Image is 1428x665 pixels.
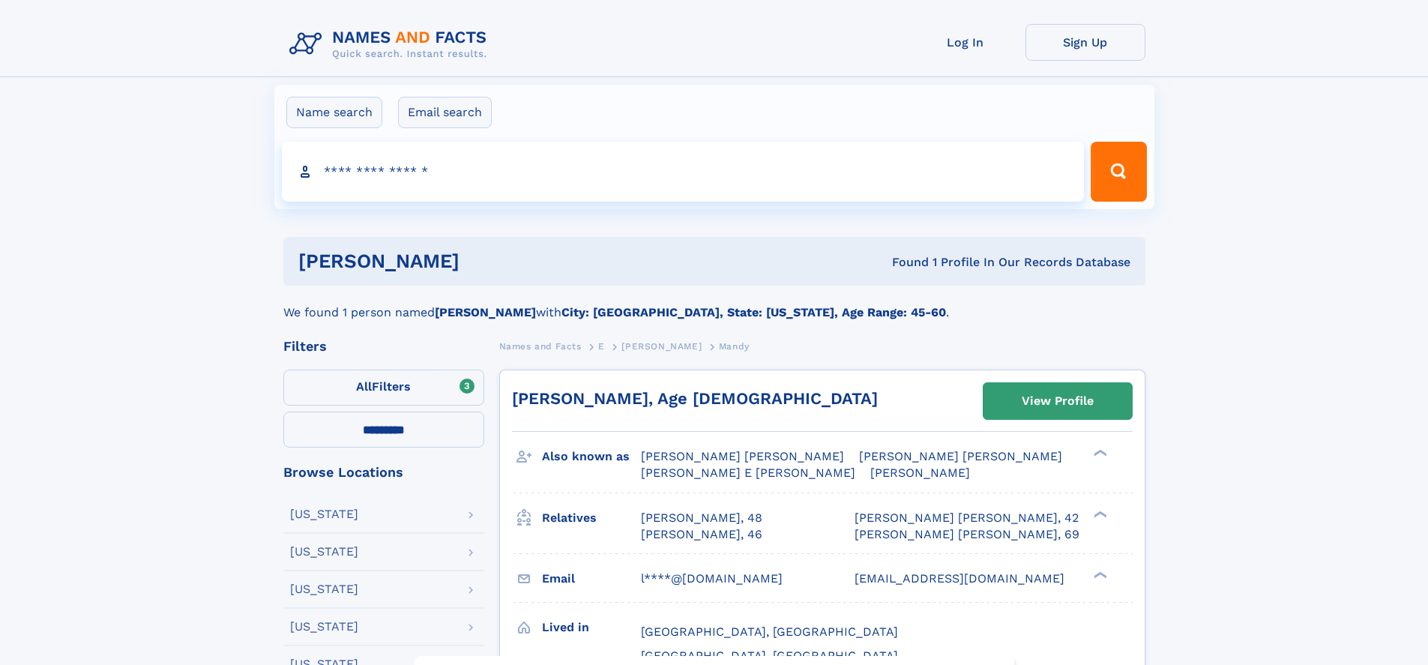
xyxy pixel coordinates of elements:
[435,305,536,319] b: [PERSON_NAME]
[641,510,762,526] a: [PERSON_NAME], 48
[512,389,878,408] a: [PERSON_NAME], Age [DEMOGRAPHIC_DATA]
[1090,448,1108,458] div: ❯
[719,341,750,352] span: Mandy
[561,305,946,319] b: City: [GEOGRAPHIC_DATA], State: [US_STATE], Age Range: 45-60
[870,466,970,480] span: [PERSON_NAME]
[1090,509,1108,519] div: ❯
[290,583,358,595] div: [US_STATE]
[282,142,1085,202] input: search input
[298,252,676,271] h1: [PERSON_NAME]
[855,526,1079,543] a: [PERSON_NAME] [PERSON_NAME], 69
[1090,570,1108,580] div: ❯
[598,341,605,352] span: E
[542,615,641,640] h3: Lived in
[283,286,1145,322] div: We found 1 person named with .
[621,337,702,355] a: [PERSON_NAME]
[499,337,582,355] a: Names and Facts
[286,97,382,128] label: Name search
[1091,142,1146,202] button: Search Button
[675,254,1130,271] div: Found 1 Profile In Our Records Database
[1022,384,1094,418] div: View Profile
[621,341,702,352] span: [PERSON_NAME]
[641,625,898,639] span: [GEOGRAPHIC_DATA], [GEOGRAPHIC_DATA]
[283,24,499,64] img: Logo Names and Facts
[598,337,605,355] a: E
[283,466,484,479] div: Browse Locations
[542,566,641,592] h3: Email
[641,466,855,480] span: [PERSON_NAME] E [PERSON_NAME]
[855,571,1064,586] span: [EMAIL_ADDRESS][DOMAIN_NAME]
[283,340,484,353] div: Filters
[290,508,358,520] div: [US_STATE]
[859,449,1062,463] span: [PERSON_NAME] [PERSON_NAME]
[641,449,844,463] span: [PERSON_NAME] [PERSON_NAME]
[641,649,898,663] span: [GEOGRAPHIC_DATA], [GEOGRAPHIC_DATA]
[290,546,358,558] div: [US_STATE]
[983,383,1132,419] a: View Profile
[290,621,358,633] div: [US_STATE]
[542,444,641,469] h3: Also known as
[356,379,372,394] span: All
[906,24,1025,61] a: Log In
[283,370,484,406] label: Filters
[855,510,1079,526] a: [PERSON_NAME] [PERSON_NAME], 42
[542,505,641,531] h3: Relatives
[641,526,762,543] a: [PERSON_NAME], 46
[398,97,492,128] label: Email search
[1025,24,1145,61] a: Sign Up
